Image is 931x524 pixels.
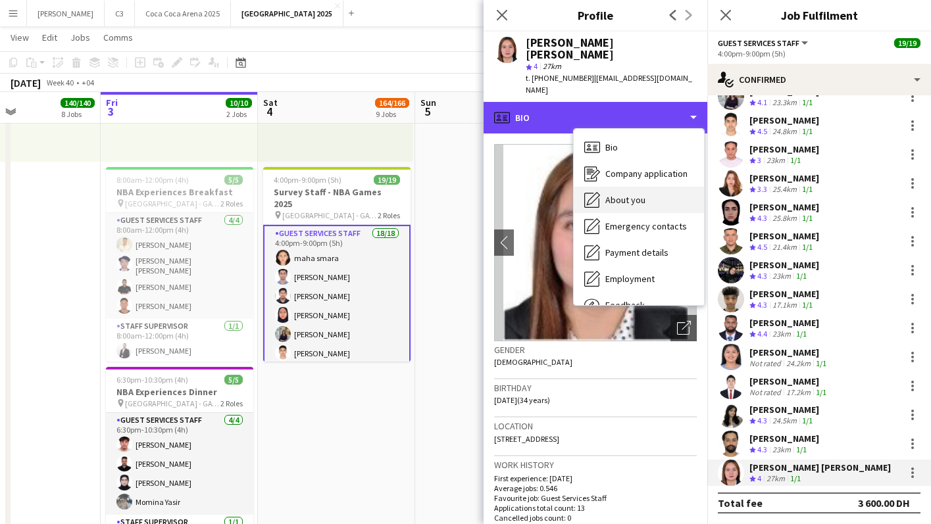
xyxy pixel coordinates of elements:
[764,155,788,166] div: 23km
[749,404,819,416] div: [PERSON_NAME]
[757,271,767,281] span: 4.3
[220,199,243,208] span: 2 Roles
[231,1,343,26] button: [GEOGRAPHIC_DATA] 2025
[718,38,810,48] button: Guest Services Staff
[605,220,687,232] span: Emergency contacts
[605,141,618,153] span: Bio
[816,358,826,368] app-skills-label: 1/1
[526,37,697,60] div: [PERSON_NAME] [PERSON_NAME]
[61,98,95,108] span: 140/140
[574,213,704,239] div: Emergency contacts
[770,242,799,253] div: 21.4km
[749,172,819,184] div: [PERSON_NAME]
[770,329,793,340] div: 23km
[764,473,788,485] div: 27km
[749,346,829,358] div: [PERSON_NAME]
[11,76,41,89] div: [DATE]
[574,239,704,266] div: Payment details
[484,7,707,24] h3: Profile
[494,395,550,405] span: [DATE] (34 years)
[858,496,910,510] div: 3 600.00 DH
[707,64,931,95] div: Confirmed
[707,7,931,24] h3: Job Fulfilment
[802,126,813,136] app-skills-label: 1/1
[749,358,784,368] div: Not rated
[374,175,400,185] span: 19/19
[770,300,799,311] div: 17.1km
[574,266,704,292] div: Employment
[749,317,819,329] div: [PERSON_NAME]
[226,109,251,119] div: 2 Jobs
[605,299,645,311] span: Feedback
[526,73,594,83] span: t. [PHONE_NUMBER]
[802,184,813,194] app-skills-label: 1/1
[261,104,278,119] span: 4
[770,213,799,224] div: 25.8km
[749,462,891,473] div: [PERSON_NAME] [PERSON_NAME]
[574,134,704,160] div: Bio
[263,97,278,108] span: Sat
[98,29,138,46] a: Comms
[125,199,220,208] span: [GEOGRAPHIC_DATA] - GATE 7
[574,187,704,213] div: About you
[802,97,813,107] app-skills-label: 1/1
[418,104,436,119] span: 5
[670,315,697,341] div: Open photos pop-in
[796,329,807,339] app-skills-label: 1/1
[420,97,436,108] span: Sun
[106,213,253,319] app-card-role: Guest Services Staff4/48:00am-12:00pm (4h)[PERSON_NAME][PERSON_NAME] [PERSON_NAME][PERSON_NAME][P...
[106,167,253,362] app-job-card: 8:00am-12:00pm (4h)5/5NBA Experiences Breakfast [GEOGRAPHIC_DATA] - GATE 72 RolesGuest Services S...
[757,213,767,223] span: 4.3
[757,242,767,252] span: 4.5
[224,375,243,385] span: 5/5
[494,434,559,444] span: [STREET_ADDRESS]
[749,143,819,155] div: [PERSON_NAME]
[718,38,799,48] span: Guest Services Staff
[494,483,697,493] p: Average jobs: 0.546
[574,292,704,318] div: Feedback
[749,114,819,126] div: [PERSON_NAME]
[494,459,697,471] h3: Work history
[749,375,829,387] div: [PERSON_NAME]
[494,513,697,523] p: Cancelled jobs count: 0
[749,201,819,213] div: [PERSON_NAME]
[494,344,697,356] h3: Gender
[494,382,697,394] h3: Birthday
[106,186,253,198] h3: NBA Experiences Breakfast
[82,78,94,87] div: +04
[894,38,920,48] span: 19/19
[749,433,819,444] div: [PERSON_NAME]
[757,444,767,454] span: 4.3
[282,210,378,220] span: [GEOGRAPHIC_DATA] - GATE 7
[42,32,57,43] span: Edit
[37,29,63,46] a: Edit
[718,496,763,510] div: Total fee
[749,288,819,300] div: [PERSON_NAME]
[105,1,135,26] button: C3
[494,420,697,432] h3: Location
[605,194,645,206] span: About you
[796,271,807,281] app-skills-label: 1/1
[770,97,799,108] div: 23.3km
[494,493,697,503] p: Favourite job: Guest Services Staff
[770,416,799,427] div: 24.5km
[70,32,90,43] span: Jobs
[65,29,95,46] a: Jobs
[802,300,813,310] app-skills-label: 1/1
[11,32,29,43] span: View
[376,109,409,119] div: 9 Jobs
[106,319,253,364] app-card-role: Staff Supervisor1/18:00am-12:00pm (4h)[PERSON_NAME]
[494,357,572,367] span: [DEMOGRAPHIC_DATA]
[494,144,697,341] img: Crew avatar or photo
[5,29,34,46] a: View
[790,473,801,483] app-skills-label: 1/1
[534,61,538,71] span: 4
[375,98,409,108] span: 164/166
[224,175,243,185] span: 5/5
[757,300,767,310] span: 4.3
[605,247,668,258] span: Payment details
[749,387,784,397] div: Not rated
[274,175,341,185] span: 4:00pm-9:00pm (5h)
[135,1,231,26] button: Coca Coca Arena 2025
